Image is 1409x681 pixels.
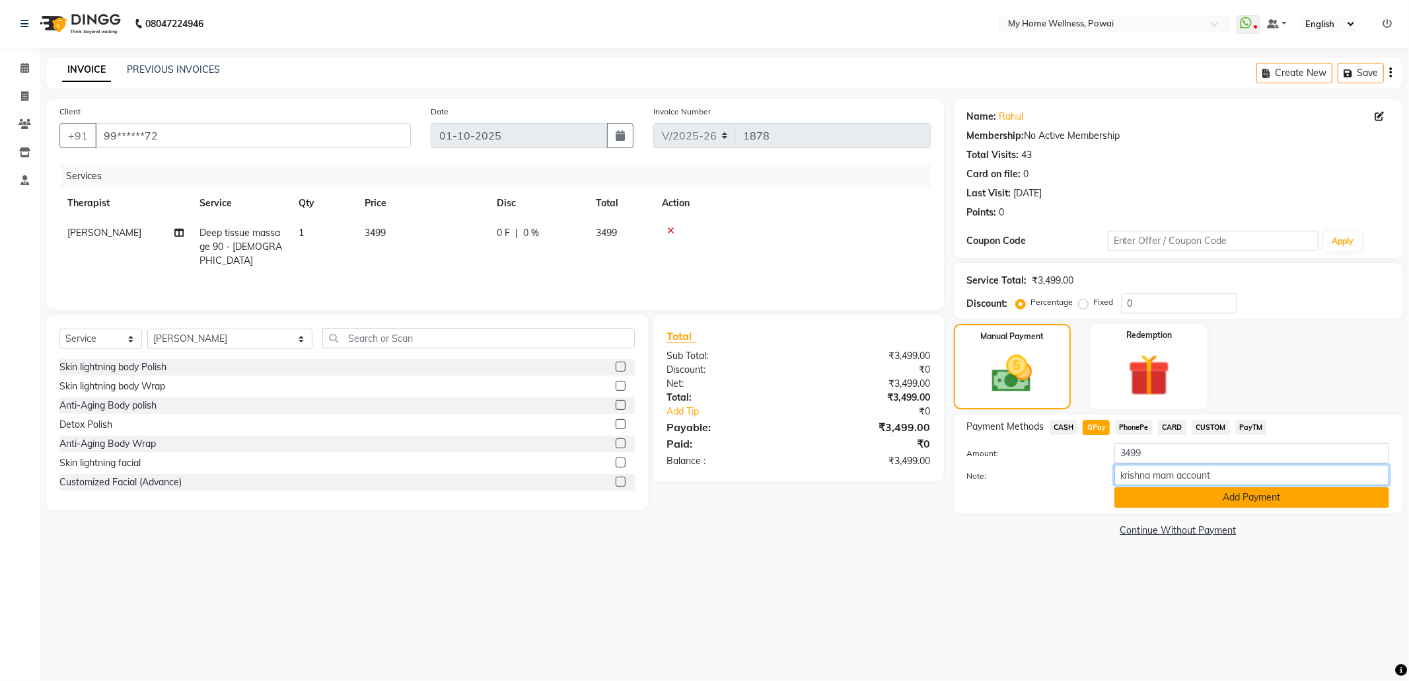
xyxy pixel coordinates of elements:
[799,454,941,468] div: ₹3,499.00
[431,106,449,118] label: Date
[1115,349,1183,401] img: _gift.svg
[61,164,941,188] div: Services
[1108,231,1319,251] input: Enter Offer / Coupon Code
[799,391,941,405] div: ₹3,499.00
[1338,63,1384,83] button: Save
[1114,443,1389,463] input: Amount
[199,227,282,266] span: Deep tissue massage 90 - [DEMOGRAPHIC_DATA]
[365,227,386,239] span: 3499
[967,297,1008,311] div: Discount:
[357,188,489,218] th: Price
[59,456,141,470] div: Skin lightning facial
[799,436,941,452] div: ₹0
[1192,420,1230,435] span: CUSTOM
[59,106,81,118] label: Client
[322,328,635,348] input: Search or Scan
[62,58,111,82] a: INVOICE
[1114,465,1389,485] input: Add Note
[1114,487,1389,508] button: Add Payment
[657,419,799,435] div: Payable:
[523,226,539,240] span: 0 %
[1024,167,1029,181] div: 0
[59,380,165,393] div: Skin lightning body Wrap
[657,436,799,452] div: Paid:
[799,349,941,363] div: ₹3,499.00
[192,188,291,218] th: Service
[1014,186,1042,200] div: [DATE]
[59,437,156,451] div: Anti-Aging Body Wrap
[799,377,941,391] div: ₹3,499.00
[657,363,799,377] div: Discount:
[654,188,931,218] th: Action
[957,470,1104,482] label: Note:
[967,206,997,220] div: Points:
[588,188,654,218] th: Total
[653,106,711,118] label: Invoice Number
[799,419,941,435] div: ₹3,499.00
[291,188,357,218] th: Qty
[967,110,997,124] div: Name:
[657,391,799,405] div: Total:
[59,399,157,413] div: Anti-Aging Body polish
[1158,420,1186,435] span: CARD
[657,349,799,363] div: Sub Total:
[799,363,941,377] div: ₹0
[1050,420,1078,435] span: CASH
[967,129,1025,143] div: Membership:
[1031,296,1073,308] label: Percentage
[1235,420,1267,435] span: PayTM
[1032,274,1074,288] div: ₹3,499.00
[957,448,1104,460] label: Amount:
[1126,329,1172,341] label: Redemption
[59,360,166,374] div: Skin lightning body Polish
[967,129,1389,143] div: No Active Membership
[489,188,588,218] th: Disc
[999,206,1005,220] div: 0
[145,5,203,42] b: 08047224946
[1022,148,1032,162] div: 43
[1115,420,1153,435] span: PhonePe
[59,475,182,489] div: Customized Facial (Advance)
[515,226,518,240] span: |
[980,331,1044,342] label: Manual Payment
[967,167,1021,181] div: Card on file:
[967,186,1011,200] div: Last Visit:
[967,234,1108,248] div: Coupon Code
[657,377,799,391] div: Net:
[1083,420,1110,435] span: GPay
[127,63,220,75] a: PREVIOUS INVOICES
[596,227,617,239] span: 3499
[967,274,1027,288] div: Service Total:
[967,420,1044,434] span: Payment Methods
[1094,296,1114,308] label: Fixed
[59,123,96,148] button: +91
[957,524,1400,538] a: Continue Without Payment
[657,405,822,419] a: Add Tip
[667,329,697,343] span: Total
[967,148,1019,162] div: Total Visits:
[59,418,112,432] div: Detox Polish
[299,227,304,239] span: 1
[657,454,799,468] div: Balance :
[822,405,941,419] div: ₹0
[979,350,1045,397] img: _cash.svg
[497,226,510,240] span: 0 F
[95,123,411,148] input: Search by Name/Mobile/Email/Code
[999,110,1024,124] a: Rahul
[67,227,141,239] span: [PERSON_NAME]
[1256,63,1332,83] button: Create New
[59,188,192,218] th: Therapist
[34,5,124,42] img: logo
[1324,231,1361,251] button: Apply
